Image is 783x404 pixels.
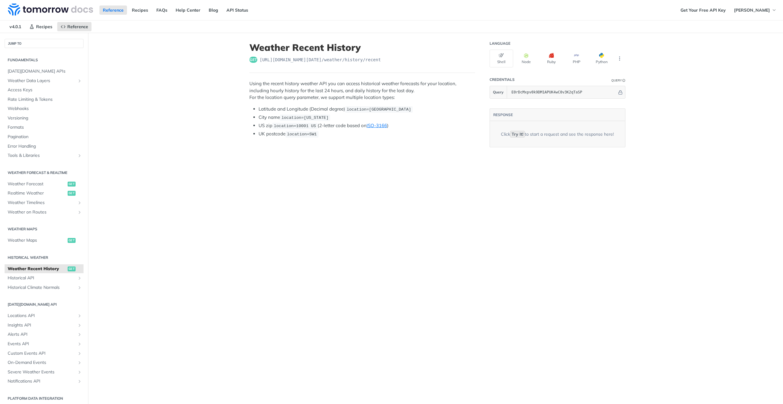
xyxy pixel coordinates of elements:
a: Versioning [5,114,84,123]
button: Show subpages for Notifications API [77,379,82,384]
h2: Historical Weather [5,255,84,260]
a: Locations APIShow subpages for Locations API [5,311,84,320]
span: Formats [8,124,82,130]
a: Tools & LibrariesShow subpages for Tools & Libraries [5,151,84,160]
span: get [68,266,76,271]
button: Show subpages for Custom Events API [77,351,82,356]
span: Weather Forecast [8,181,66,187]
button: Show subpages for Historical Climate Normals [77,285,82,290]
img: Tomorrow.io Weather API Docs [8,3,93,16]
span: Webhooks [8,106,82,112]
button: Show subpages for Tools & Libraries [77,153,82,158]
span: Events API [8,341,76,347]
span: get [68,191,76,196]
span: Recipes [36,24,52,29]
span: Error Handling [8,143,82,149]
a: Realtime Weatherget [5,189,84,198]
button: Hide [617,89,624,95]
a: Error Handling [5,142,84,151]
button: Ruby [540,50,563,67]
button: Python [590,50,613,67]
span: Custom Events API [8,350,76,357]
svg: More ellipsis [617,56,622,61]
div: Click to start a request and see the response here! [501,131,614,137]
a: Historical APIShow subpages for Historical API [5,274,84,283]
span: Rate Limiting & Tokens [8,96,82,103]
button: Show subpages for Weather Timelines [77,200,82,205]
span: [DATE][DOMAIN_NAME] APIs [8,68,82,74]
a: API Status [223,6,252,15]
a: Alerts APIShow subpages for Alerts API [5,330,84,339]
a: Custom Events APIShow subpages for Custom Events API [5,349,84,358]
span: get [68,182,76,187]
span: Versioning [8,115,82,121]
input: apikey [509,86,617,98]
span: Pagination [8,134,82,140]
a: Recipes [26,22,56,31]
h2: Weather Forecast & realtime [5,170,84,176]
span: Realtime Weather [8,190,66,196]
button: Show subpages for Locations API [77,313,82,318]
span: Weather on Routes [8,209,76,215]
span: get [68,238,76,243]
a: Formats [5,123,84,132]
a: Historical Climate NormalsShow subpages for Historical Climate Normals [5,283,84,292]
a: Help Center [172,6,204,15]
a: Weather Recent Historyget [5,264,84,274]
span: https://api.tomorrow.io/v4/weather/history/recent [260,57,381,63]
a: Recipes [129,6,151,15]
span: Notifications API [8,378,76,384]
div: Query [611,78,622,83]
a: Get Your Free API Key [677,6,729,15]
button: Show subpages for Alerts API [77,332,82,337]
code: location=10001 US [272,123,318,129]
span: Tools & Libraries [8,153,76,159]
h1: Weather Recent History [249,42,475,53]
span: Reference [67,24,88,29]
a: Access Keys [5,85,84,95]
li: City name [259,114,475,121]
div: QueryInformation [611,78,625,83]
a: Reference [57,22,91,31]
div: Language [490,41,510,46]
code: location=SW1 [285,131,319,137]
span: Historical Climate Normals [8,285,76,291]
a: Pagination [5,132,84,142]
button: Show subpages for On-Demand Events [77,360,82,365]
h2: Platform DATA integration [5,396,84,401]
code: location=[US_STATE] [280,115,330,121]
button: Query [490,86,507,98]
h2: Fundamentals [5,57,84,63]
button: More Languages [615,54,624,63]
span: Insights API [8,322,76,328]
span: Weather Timelines [8,200,76,206]
button: Show subpages for Events API [77,342,82,346]
h2: Weather Maps [5,226,84,232]
a: Reference [99,6,127,15]
span: Query [493,89,504,95]
a: Weather Forecastget [5,179,84,189]
a: [DATE][DOMAIN_NAME] APIs [5,67,84,76]
span: Weather Data Layers [8,78,76,84]
button: Show subpages for Historical API [77,276,82,281]
a: Weather Mapsget [5,236,84,245]
a: Weather on RoutesShow subpages for Weather on Routes [5,208,84,217]
span: get [249,57,257,63]
li: UK postcode [259,130,475,138]
a: Insights APIShow subpages for Insights API [5,321,84,330]
a: Notifications APIShow subpages for Notifications API [5,377,84,386]
button: RESPONSE [493,112,513,118]
a: Webhooks [5,104,84,113]
div: Credentials [490,77,515,82]
a: Severe Weather EventsShow subpages for Severe Weather Events [5,368,84,377]
span: Access Keys [8,87,82,93]
span: [PERSON_NAME] [734,7,770,13]
code: location=[GEOGRAPHIC_DATA] [345,106,413,112]
button: JUMP TO [5,39,84,48]
h2: [DATE][DOMAIN_NAME] API [5,302,84,307]
button: Node [515,50,538,67]
span: v4.0.1 [6,22,24,31]
span: Weather Maps [8,237,66,244]
span: On-Demand Events [8,360,76,366]
button: Shell [490,50,513,67]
